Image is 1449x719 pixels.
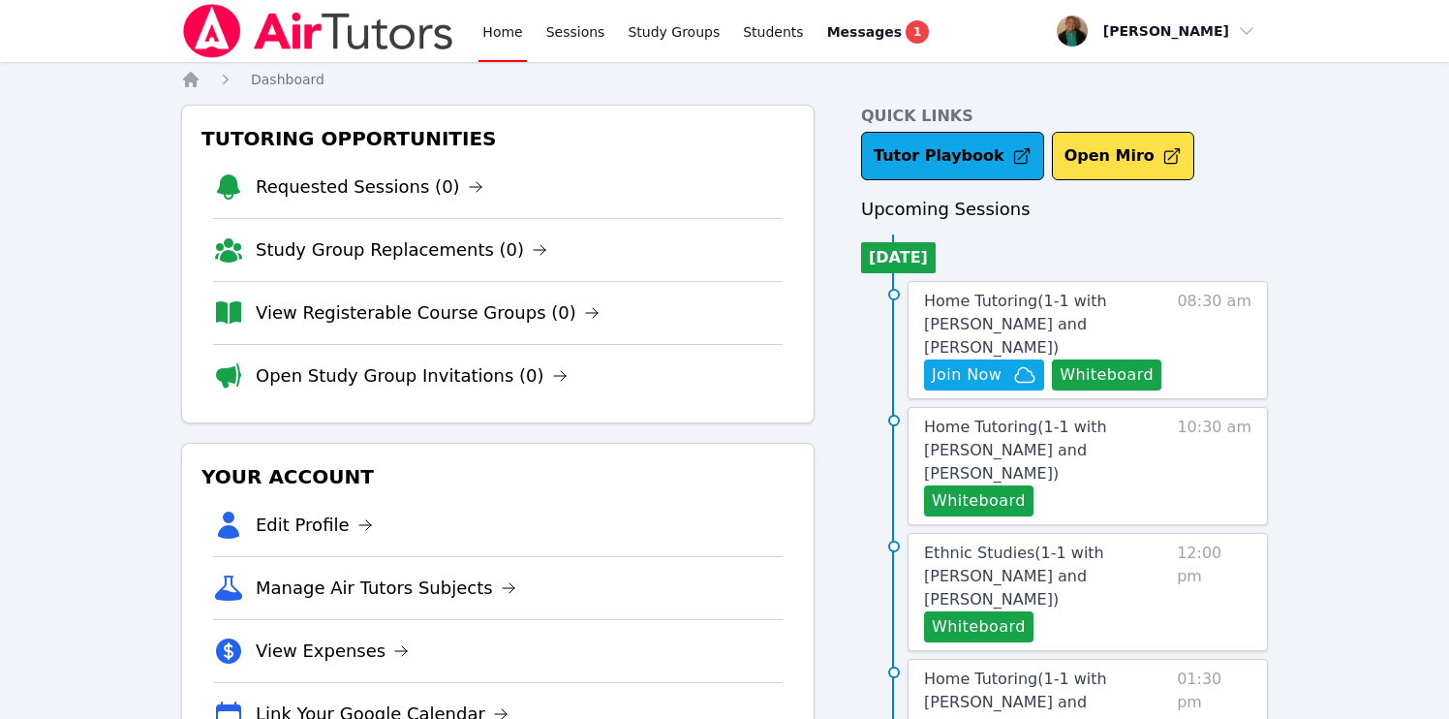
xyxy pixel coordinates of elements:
[861,242,936,273] li: [DATE]
[251,70,324,89] a: Dashboard
[256,299,600,327] a: View Registerable Course Groups (0)
[924,542,1169,611] a: Ethnic Studies(1-1 with [PERSON_NAME] and [PERSON_NAME])
[256,236,547,264] a: Study Group Replacements (0)
[861,132,1044,180] a: Tutor Playbook
[256,173,483,201] a: Requested Sessions (0)
[198,121,798,156] h3: Tutoring Opportunities
[906,20,929,44] span: 1
[256,575,516,602] a: Manage Air Tutors Subjects
[924,544,1104,609] span: Ethnic Studies ( 1-1 with [PERSON_NAME] and [PERSON_NAME] )
[924,611,1033,642] button: Whiteboard
[861,105,1268,128] h4: Quick Links
[1052,359,1161,391] button: Whiteboard
[256,362,568,390] a: Open Study Group Invitations (0)
[256,638,409,665] a: View Expenses
[924,416,1169,485] a: Home Tutoring(1-1 with [PERSON_NAME] and [PERSON_NAME])
[251,72,324,87] span: Dashboard
[924,290,1169,359] a: Home Tutoring(1-1 with [PERSON_NAME] and [PERSON_NAME])
[924,418,1107,483] span: Home Tutoring ( 1-1 with [PERSON_NAME] and [PERSON_NAME] )
[198,459,798,494] h3: Your Account
[181,70,1268,89] nav: Breadcrumb
[924,359,1044,391] button: Join Now
[256,512,373,539] a: Edit Profile
[861,196,1268,223] h3: Upcoming Sessions
[1052,132,1194,180] button: Open Miro
[181,4,455,58] img: Air Tutors
[932,363,1002,387] span: Join Now
[827,22,902,42] span: Messages
[924,292,1107,357] span: Home Tutoring ( 1-1 with [PERSON_NAME] and [PERSON_NAME] )
[1177,290,1251,391] span: 08:30 am
[924,485,1033,516] button: Whiteboard
[1177,542,1251,642] span: 12:00 pm
[1177,416,1251,516] span: 10:30 am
